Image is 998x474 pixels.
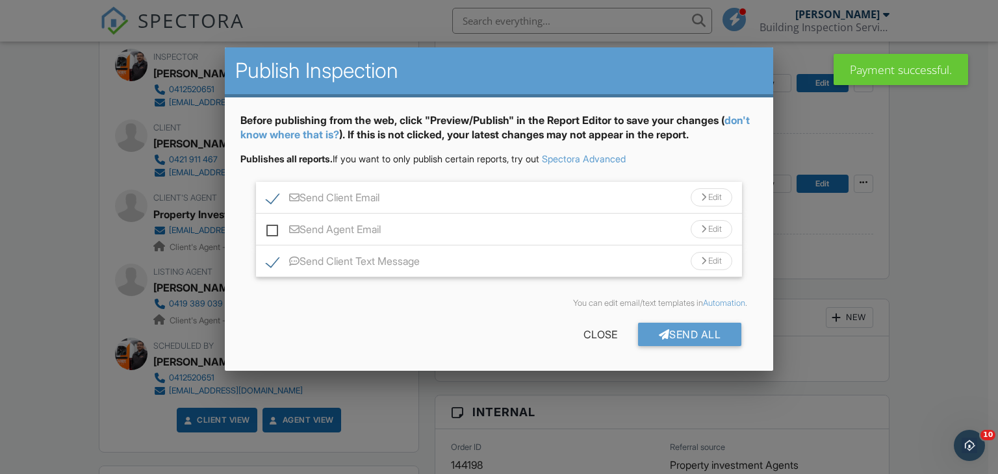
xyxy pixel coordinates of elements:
div: Edit [691,188,732,206]
a: Automation [703,298,745,308]
div: Before publishing from the web, click "Preview/Publish" in the Report Editor to save your changes... [240,113,758,153]
div: Edit [691,220,732,238]
label: Send Agent Email [266,223,381,240]
div: Edit [691,252,732,270]
iframe: Intercom live chat [954,430,985,461]
a: Spectora Advanced [542,153,626,164]
label: Send Client Text Message [266,255,420,271]
div: You can edit email/text templates in . [251,298,748,308]
span: 10 [980,430,995,440]
strong: Publishes all reports. [240,153,333,164]
span: If you want to only publish certain reports, try out [240,153,539,164]
a: don't know where that is? [240,114,750,141]
div: Close [563,323,638,346]
div: Send All [638,323,742,346]
label: Send Client Email [266,192,379,208]
div: Payment successful. [834,54,968,85]
h2: Publish Inspection [235,58,763,84]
